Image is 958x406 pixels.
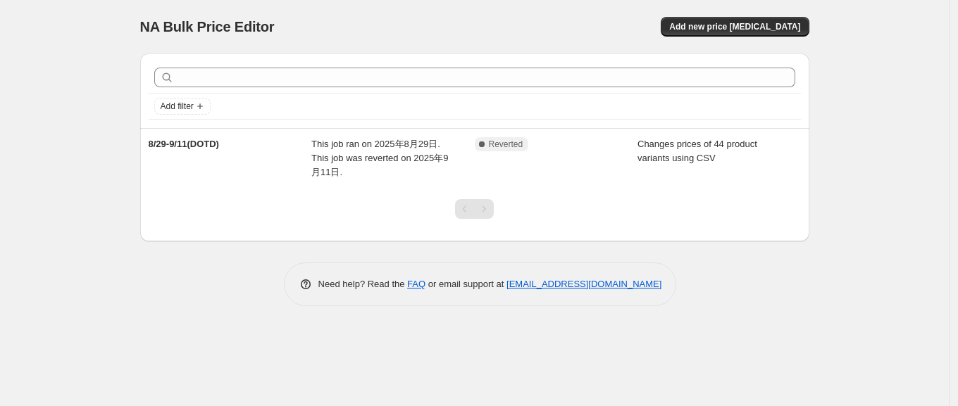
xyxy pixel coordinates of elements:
[149,139,219,149] span: 8/29-9/11(DOTD)
[161,101,194,112] span: Add filter
[407,279,425,289] a: FAQ
[318,279,408,289] span: Need help? Read the
[455,199,494,219] nav: Pagination
[661,17,809,37] button: Add new price [MEDICAL_DATA]
[506,279,661,289] a: [EMAIL_ADDRESS][DOMAIN_NAME]
[154,98,211,115] button: Add filter
[425,279,506,289] span: or email support at
[311,139,448,177] span: This job ran on 2025年8月29日. This job was reverted on 2025年9月11日.
[489,139,523,150] span: Reverted
[140,19,275,34] span: NA Bulk Price Editor
[669,21,800,32] span: Add new price [MEDICAL_DATA]
[637,139,757,163] span: Changes prices of 44 product variants using CSV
